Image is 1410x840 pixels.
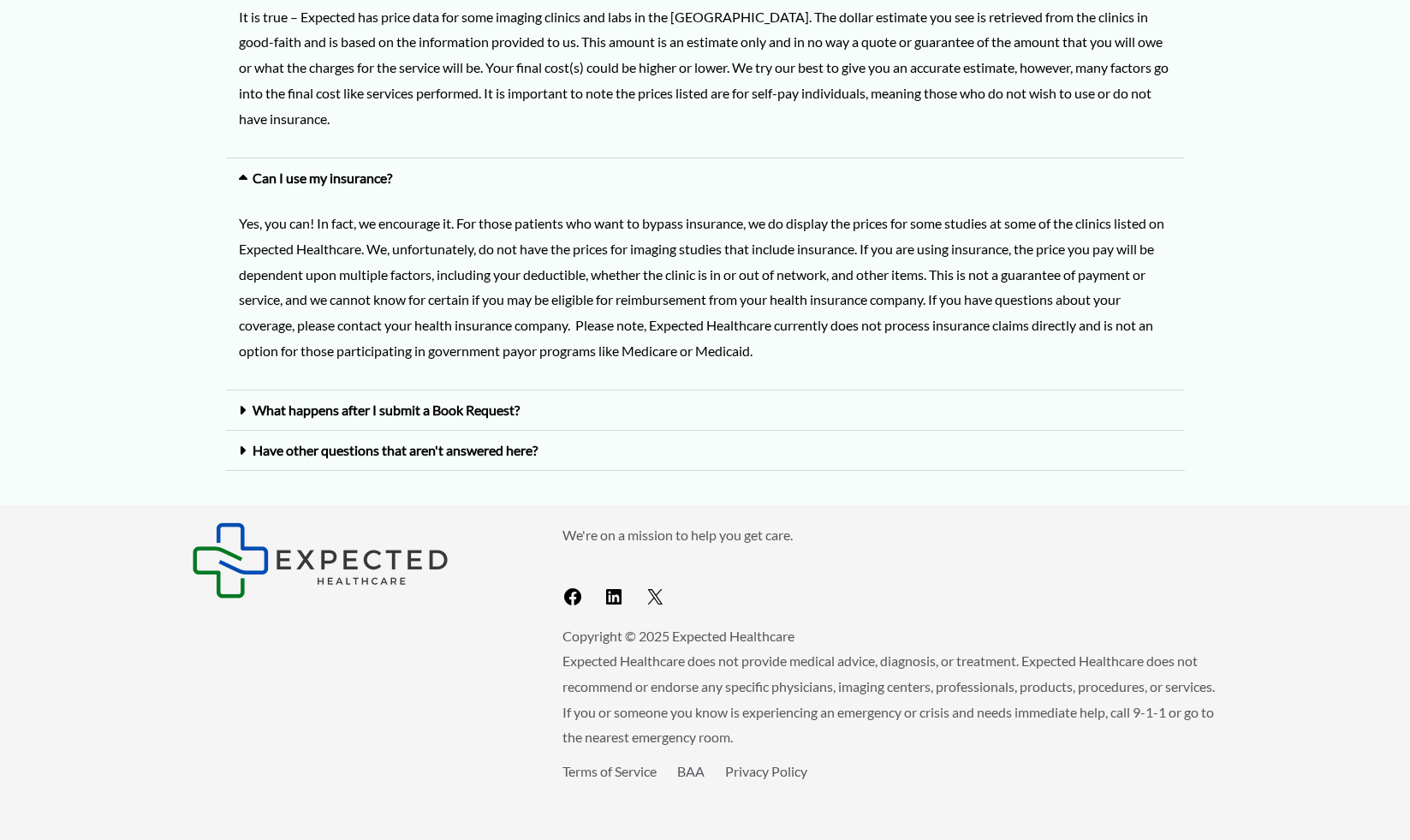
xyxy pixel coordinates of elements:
[562,759,1219,823] aside: Footer Widget 3
[562,652,1215,745] span: Expected Healthcare does not provide medical advice, diagnosis, or treatment. Expected Healthcare...
[239,211,1172,363] p: Yes, you can! In fact, we encourage it. For those patients who want to bypass insurance, we do di...
[253,402,520,418] a: What happens after I submit a Book Request?
[226,198,1185,390] div: Can I use my insurance?
[253,170,392,186] a: Can I use my insurance?
[677,763,705,779] a: BAA
[562,628,794,644] span: Copyright © 2025 Expected Healthcare
[226,431,1185,471] div: Have other questions that aren't answered here?
[192,522,449,599] img: Expected Healthcare Logo - side, dark font, small
[192,522,520,599] aside: Footer Widget 1
[226,390,1185,431] div: What happens after I submit a Book Request?
[239,4,1172,132] p: It is true – Expected has price data for some imaging clinics and labs in the [GEOGRAPHIC_DATA]. ...
[725,763,807,779] a: Privacy Policy
[253,442,538,458] a: Have other questions that aren't answered here?
[562,522,1219,548] p: We're on a mission to help you get care.
[226,158,1185,198] div: Can I use my insurance?
[562,763,657,779] a: Terms of Service
[562,522,1219,614] aside: Footer Widget 2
